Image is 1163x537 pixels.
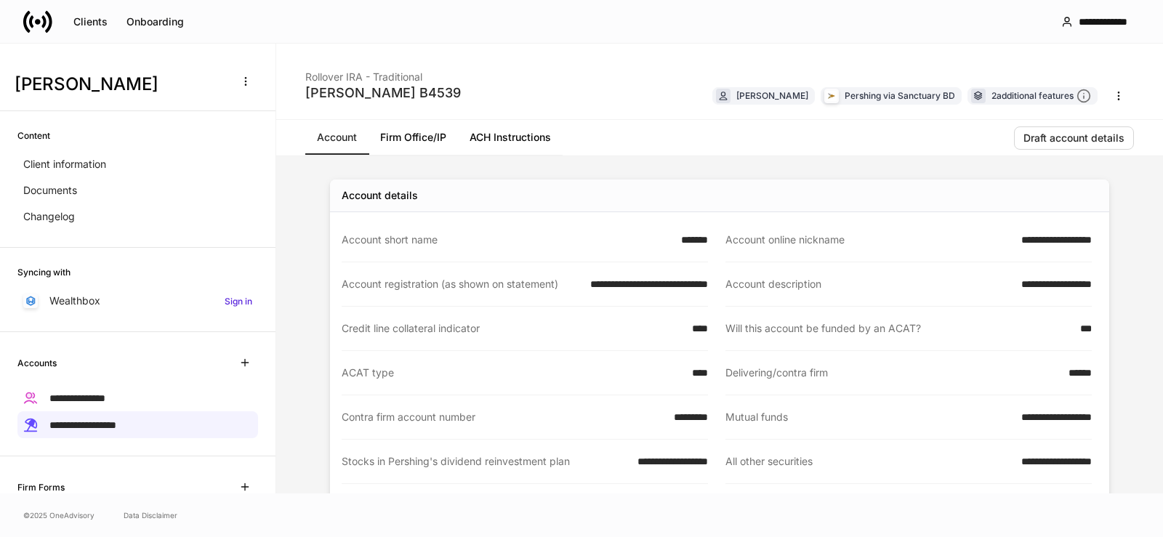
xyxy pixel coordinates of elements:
[15,73,225,96] h3: [PERSON_NAME]
[225,294,252,308] h6: Sign in
[126,17,184,27] div: Onboarding
[305,120,369,155] a: Account
[369,120,458,155] a: Firm Office/IP
[73,17,108,27] div: Clients
[17,356,57,370] h6: Accounts
[17,151,258,177] a: Client information
[725,233,1013,247] div: Account online nickname
[305,84,461,102] div: [PERSON_NAME] B4539
[342,188,418,203] div: Account details
[342,454,629,469] div: Stocks in Pershing's dividend reinvestment plan
[17,480,65,494] h6: Firm Forms
[458,120,563,155] a: ACH Instructions
[17,203,258,230] a: Changelog
[725,366,1060,380] div: Delivering/contra firm
[342,366,683,380] div: ACAT type
[17,265,71,279] h6: Syncing with
[23,183,77,198] p: Documents
[736,89,808,102] div: [PERSON_NAME]
[342,321,683,336] div: Credit line collateral indicator
[1023,133,1124,143] div: Draft account details
[17,177,258,203] a: Documents
[305,61,461,84] div: Rollover IRA - Traditional
[49,294,100,308] p: Wealthbox
[342,277,581,291] div: Account registration (as shown on statement)
[23,209,75,224] p: Changelog
[991,89,1091,104] div: 2 additional features
[17,288,258,314] a: WealthboxSign in
[342,233,672,247] div: Account short name
[23,509,94,521] span: © 2025 OneAdvisory
[1014,126,1134,150] button: Draft account details
[17,129,50,142] h6: Content
[342,410,665,424] div: Contra firm account number
[725,410,1013,424] div: Mutual funds
[845,89,955,102] div: Pershing via Sanctuary BD
[23,157,106,171] p: Client information
[725,454,1013,469] div: All other securities
[124,509,177,521] a: Data Disclaimer
[725,277,1013,291] div: Account description
[725,321,1071,336] div: Will this account be funded by an ACAT?
[64,10,117,33] button: Clients
[117,10,193,33] button: Onboarding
